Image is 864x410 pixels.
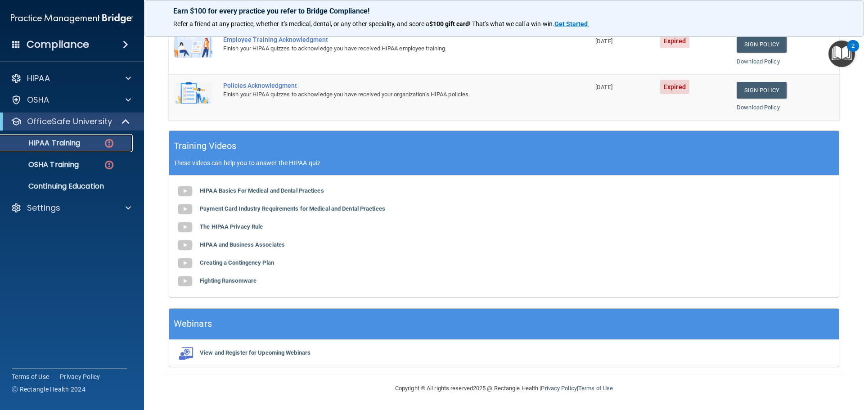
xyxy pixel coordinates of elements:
[200,223,263,230] b: The HIPAA Privacy Rule
[11,73,131,84] a: HIPAA
[176,218,194,236] img: gray_youtube_icon.38fcd6cc.png
[27,203,60,213] p: Settings
[660,80,689,94] span: Expired
[103,159,115,171] img: danger-circle.6113f641.png
[173,20,429,27] span: Refer a friend at any practice, whether it's medical, dental, or any other speciality, and score a
[6,160,79,169] p: OSHA Training
[200,187,324,194] b: HIPAA Basics For Medical and Dental Practices
[173,7,835,15] p: Earn $100 for every practice you refer to Bridge Compliance!
[737,36,787,53] a: Sign Policy
[174,316,212,332] h5: Webinars
[429,20,469,27] strong: $100 gift card
[176,254,194,272] img: gray_youtube_icon.38fcd6cc.png
[60,372,100,381] a: Privacy Policy
[6,139,80,148] p: HIPAA Training
[176,347,194,360] img: webinarIcon.c7ebbf15.png
[176,182,194,200] img: gray_youtube_icon.38fcd6cc.png
[11,203,131,213] a: Settings
[176,272,194,290] img: gray_youtube_icon.38fcd6cc.png
[554,20,589,27] a: Get Started
[828,41,855,67] button: Open Resource Center, 2 new notifications
[6,182,129,191] p: Continuing Education
[200,259,274,266] b: Creating a Contingency Plan
[27,38,89,51] h4: Compliance
[200,277,256,284] b: Fighting Ransomware
[660,34,689,48] span: Expired
[578,385,613,392] a: Terms of Use
[595,84,612,90] span: [DATE]
[737,82,787,99] a: Sign Policy
[200,349,310,356] b: View and Register for Upcoming Webinars
[737,58,780,65] a: Download Policy
[103,138,115,149] img: danger-circle.6113f641.png
[223,89,545,100] div: Finish your HIPAA quizzes to acknowledge you have received your organization’s HIPAA policies.
[554,20,588,27] strong: Get Started
[851,46,855,58] div: 2
[11,95,131,105] a: OSHA
[737,104,780,111] a: Download Policy
[223,43,545,54] div: Finish your HIPAA quizzes to acknowledge you have received HIPAA employee training.
[27,95,49,105] p: OSHA
[174,159,834,167] p: These videos can help you to answer the HIPAA quiz
[200,241,285,248] b: HIPAA and Business Associates
[469,20,554,27] span: ! That's what we call a win-win.
[176,236,194,254] img: gray_youtube_icon.38fcd6cc.png
[12,372,49,381] a: Terms of Use
[340,374,668,403] div: Copyright © All rights reserved 2025 @ Rectangle Health | |
[11,116,130,127] a: OfficeSafe University
[223,36,545,43] div: Employee Training Acknowledgment
[595,38,612,45] span: [DATE]
[223,82,545,89] div: Policies Acknowledgment
[176,200,194,218] img: gray_youtube_icon.38fcd6cc.png
[11,9,133,27] img: PMB logo
[541,385,576,392] a: Privacy Policy
[200,205,385,212] b: Payment Card Industry Requirements for Medical and Dental Practices
[12,385,85,394] span: Ⓒ Rectangle Health 2024
[27,116,112,127] p: OfficeSafe University
[27,73,50,84] p: HIPAA
[174,138,237,154] h5: Training Videos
